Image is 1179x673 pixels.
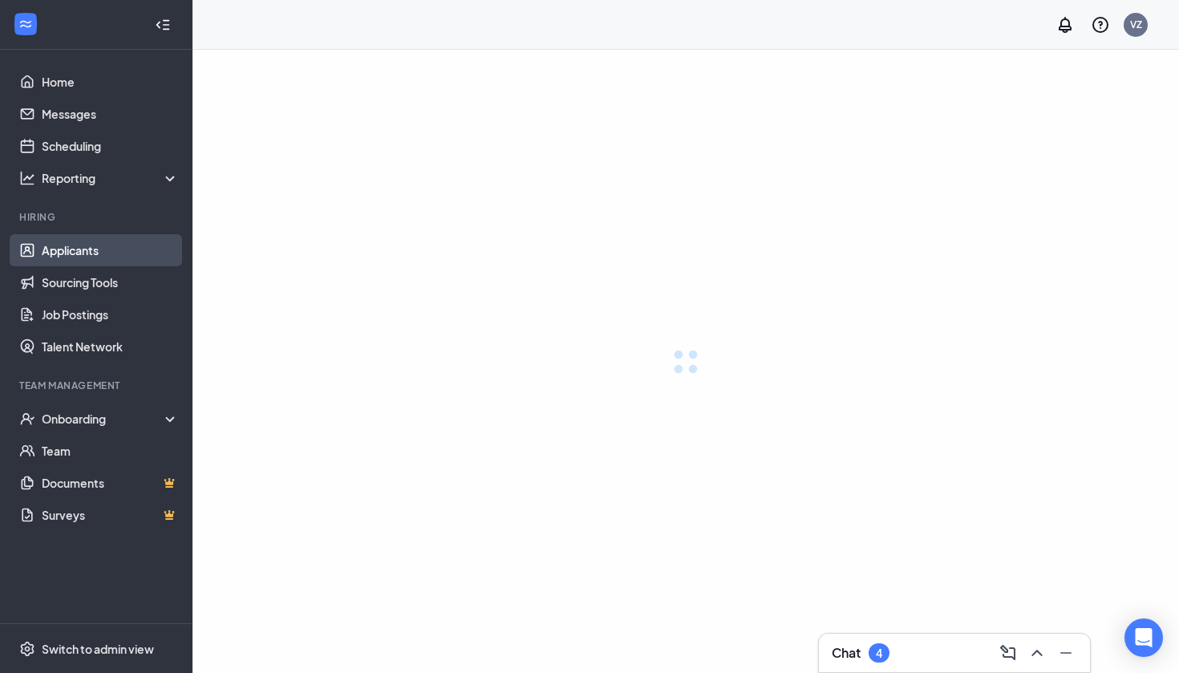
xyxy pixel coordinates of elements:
svg: Analysis [19,170,35,186]
button: ComposeMessage [994,640,1019,666]
div: Hiring [19,210,176,224]
a: SurveysCrown [42,499,179,531]
a: Messages [42,98,179,130]
a: Sourcing Tools [42,266,179,298]
svg: ComposeMessage [999,643,1018,663]
svg: Notifications [1055,15,1075,34]
div: Switch to admin view [42,641,154,657]
div: Reporting [42,170,180,186]
a: Talent Network [42,330,179,363]
h3: Chat [832,644,861,662]
svg: WorkstreamLogo [18,16,34,32]
svg: Collapse [155,17,171,33]
div: 4 [876,647,882,660]
a: Home [42,66,179,98]
button: Minimize [1051,640,1077,666]
svg: Minimize [1056,643,1076,663]
a: Applicants [42,234,179,266]
a: DocumentsCrown [42,467,179,499]
svg: QuestionInfo [1091,15,1110,34]
a: Team [42,435,179,467]
div: Team Management [19,379,176,392]
svg: Settings [19,641,35,657]
div: Open Intercom Messenger [1124,618,1163,657]
button: ChevronUp [1023,640,1048,666]
svg: ChevronUp [1027,643,1047,663]
div: VZ [1130,18,1142,31]
a: Scheduling [42,130,179,162]
a: Job Postings [42,298,179,330]
div: Onboarding [42,411,180,427]
svg: UserCheck [19,411,35,427]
